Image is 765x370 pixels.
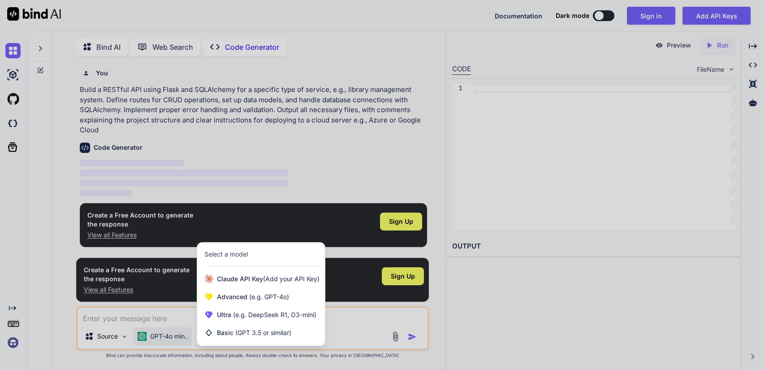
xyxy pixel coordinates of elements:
div: Select a model [204,250,248,259]
span: Claude API Key [217,274,320,283]
span: (Add your API Key) [263,275,320,283]
span: (e.g. DeepSeek R1, O3-mini) [231,311,316,318]
span: Basic [217,328,291,337]
span: Advanced [217,292,289,301]
span: (GPT 3.5 or similar) [235,329,291,336]
span: (e.g. GPT-4o) [247,293,289,300]
span: Ultra [217,310,316,319]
